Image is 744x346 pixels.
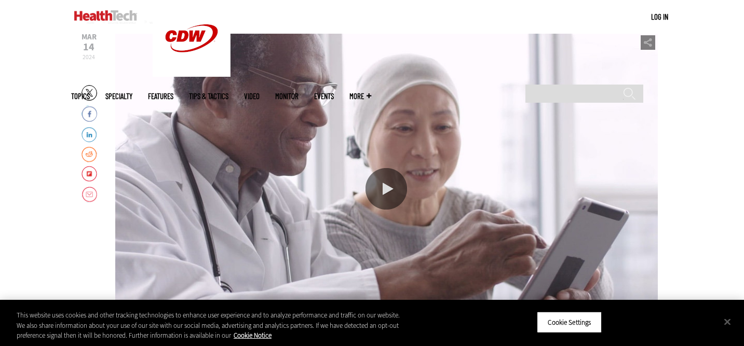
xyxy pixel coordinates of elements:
[651,11,668,22] div: User menu
[234,331,272,340] a: More information about your privacy
[366,168,407,210] div: Play or Pause Video
[115,33,658,344] div: Video viewer
[148,92,173,100] a: Features
[105,92,132,100] span: Specialty
[189,92,228,100] a: Tips & Tactics
[74,10,137,21] img: Home
[71,92,90,100] span: Topics
[651,12,668,21] a: Log in
[716,310,739,333] button: Close
[244,92,260,100] a: Video
[17,310,409,341] div: This website uses cookies and other tracking technologies to enhance user experience and to analy...
[275,92,299,100] a: MonITor
[153,68,231,79] a: CDW
[349,92,371,100] span: More
[537,311,602,333] button: Cookie Settings
[314,92,334,100] a: Events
